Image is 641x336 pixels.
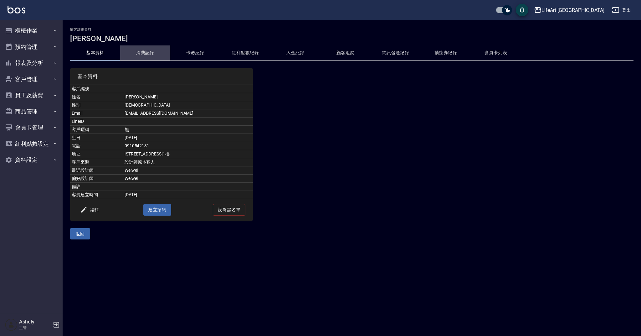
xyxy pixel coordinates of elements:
[3,152,60,168] button: 資料設定
[123,134,253,142] td: [DATE]
[123,166,253,175] td: Weiwei
[609,4,633,16] button: 登出
[78,73,245,80] span: 基本資料
[531,4,607,17] button: LifeArt [GEOGRAPHIC_DATA]
[70,166,123,175] td: 最近設計師
[5,318,18,331] img: Person
[19,325,51,331] p: 主管
[123,126,253,134] td: 無
[123,142,253,150] td: 0910542131
[213,204,245,216] button: 設為黑名單
[3,136,60,152] button: 紅利點數設定
[19,319,51,325] h5: Ashely
[123,109,253,118] td: [EMAIL_ADDRESS][DOMAIN_NAME]
[70,28,633,32] h2: 顧客詳細資料
[220,45,270,60] button: 紅利點數紀錄
[8,6,25,13] img: Logo
[123,158,253,166] td: 設計師原本客人
[70,85,123,93] td: 客戶編號
[123,93,253,101] td: [PERSON_NAME]
[70,142,123,150] td: 電話
[70,158,123,166] td: 客戶來源
[371,45,421,60] button: 簡訊發送紀錄
[270,45,320,60] button: 入金紀錄
[70,228,90,240] button: 返回
[170,45,220,60] button: 卡券紀錄
[70,101,123,109] td: 性別
[70,191,123,199] td: 客資建立時間
[70,45,120,60] button: 基本資料
[3,23,60,39] button: 櫃檯作業
[143,204,172,216] button: 建立預約
[70,134,123,142] td: 生日
[123,101,253,109] td: [DEMOGRAPHIC_DATA]
[78,204,102,216] button: 編輯
[70,126,123,134] td: 客戶暱稱
[471,45,521,60] button: 會員卡列表
[123,150,253,158] td: [STREET_ADDRESS]1樓
[123,191,253,199] td: [DATE]
[70,93,123,101] td: 姓名
[541,6,604,14] div: LifeArt [GEOGRAPHIC_DATA]
[3,103,60,120] button: 商品管理
[70,34,633,43] h3: [PERSON_NAME]
[70,150,123,158] td: 地址
[70,183,123,191] td: 備註
[3,39,60,55] button: 預約管理
[516,4,528,16] button: save
[3,119,60,136] button: 會員卡管理
[123,175,253,183] td: Weiwei
[70,109,123,118] td: Email
[3,87,60,103] button: 員工及薪資
[70,118,123,126] td: LineID
[70,175,123,183] td: 偏好設計師
[320,45,371,60] button: 顧客追蹤
[3,55,60,71] button: 報表及分析
[3,71,60,87] button: 客戶管理
[120,45,170,60] button: 消費記錄
[421,45,471,60] button: 抽獎券紀錄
